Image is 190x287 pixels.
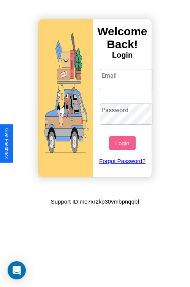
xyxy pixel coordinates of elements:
[109,136,135,150] button: Login
[38,19,93,177] img: gif
[96,150,149,172] a: Forgot Password?
[8,261,26,279] div: Open Intercom Messenger
[93,51,152,60] h4: Login
[93,25,152,51] h3: Welcome Back!
[51,196,139,207] p: Support ID: me7xr2kp30vmbpnqqbf
[4,128,9,159] div: Give Feedback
